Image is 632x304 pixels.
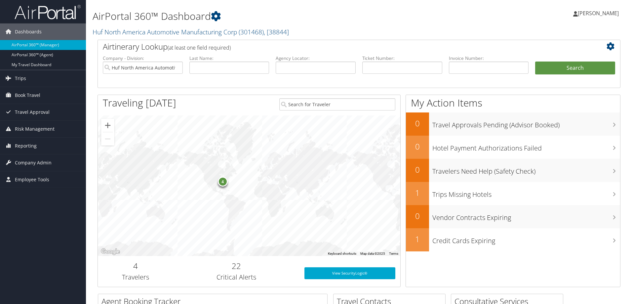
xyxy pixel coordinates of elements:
a: 0Travel Approvals Pending (Advisor Booked) [406,112,620,136]
span: Reporting [15,138,37,154]
h2: Airtinerary Lookup [103,41,572,52]
input: Search for Traveler [279,98,395,110]
h3: Trips Missing Hotels [432,187,620,199]
span: Travel Approval [15,104,50,120]
h3: Travel Approvals Pending (Advisor Booked) [432,117,620,130]
h3: Vendor Contracts Expiring [432,210,620,222]
span: [PERSON_NAME] [578,10,619,17]
span: Risk Management [15,121,55,137]
h2: 1 [406,187,429,198]
span: (at least one field required) [168,44,231,51]
h2: 0 [406,118,429,129]
h3: Hotel Payment Authorizations Failed [432,140,620,153]
img: airportal-logo.png [15,4,81,20]
span: Employee Tools [15,171,49,188]
a: 1Trips Missing Hotels [406,182,620,205]
img: Google [99,247,121,256]
h1: My Action Items [406,96,620,110]
span: Company Admin [15,154,52,171]
button: Search [535,62,615,75]
a: 0Hotel Payment Authorizations Failed [406,136,620,159]
label: Invoice Number: [449,55,529,62]
div: 4 [218,177,228,187]
h3: Travelers Need Help (Safety Check) [432,163,620,176]
a: [PERSON_NAME] [573,3,625,23]
a: Open this area in Google Maps (opens a new window) [99,247,121,256]
h2: 0 [406,164,429,175]
span: Trips [15,70,26,87]
span: Dashboards [15,23,42,40]
label: Last Name: [189,55,269,62]
h2: 0 [406,141,429,152]
a: Terms (opens in new tab) [389,252,398,255]
h2: 0 [406,210,429,222]
a: Huf North America Automotive Manufacturing Corp [93,27,289,36]
button: Keyboard shortcuts [328,251,356,256]
span: Map data ©2025 [360,252,385,255]
a: View SecurityLogic® [304,267,395,279]
span: Book Travel [15,87,40,104]
h3: Travelers [103,273,169,282]
button: Zoom out [101,132,114,146]
h2: 22 [178,260,295,272]
span: , [ 38844 ] [264,27,289,36]
h2: 1 [406,234,429,245]
h3: Credit Cards Expiring [432,233,620,245]
button: Zoom in [101,119,114,132]
a: 1Credit Cards Expiring [406,228,620,251]
h1: Traveling [DATE] [103,96,176,110]
a: 0Travelers Need Help (Safety Check) [406,159,620,182]
span: ( 301468 ) [239,27,264,36]
label: Agency Locator: [276,55,356,62]
label: Company - Division: [103,55,183,62]
h3: Critical Alerts [178,273,295,282]
h2: 4 [103,260,169,272]
h1: AirPortal 360™ Dashboard [93,9,448,23]
label: Ticket Number: [362,55,442,62]
a: 0Vendor Contracts Expiring [406,205,620,228]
